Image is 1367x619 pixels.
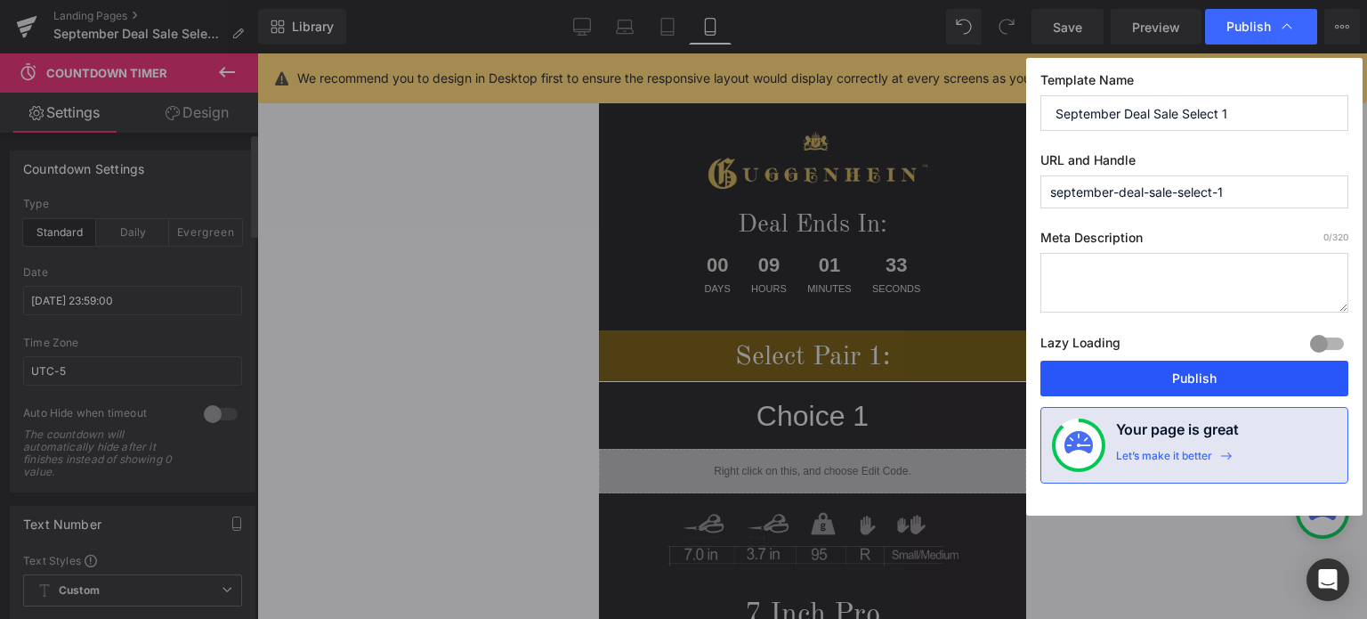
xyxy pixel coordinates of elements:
label: Lazy Loading [1040,331,1120,361]
span: Days [106,231,132,240]
span: 01 [208,202,253,231]
label: URL and Handle [1040,152,1348,175]
div: Open Intercom Messenger [1306,558,1349,601]
img: onboarding-status.svg [1064,431,1093,460]
div: Let’s make it better [1116,449,1212,472]
span: /320 [1323,232,1348,242]
span: Hours [152,231,188,240]
label: Template Name [1040,72,1348,95]
span: Minutes [208,231,253,240]
span: 09 [152,202,188,231]
span: 33 [273,202,321,231]
h1: Deal Ends In: [22,155,405,191]
button: Publish [1040,361,1348,396]
label: Meta Description [1040,230,1348,253]
span: Seconds [273,231,321,240]
h4: Your page is great [1116,419,1239,449]
span: 00 [106,202,132,231]
span: 0 [1323,232,1329,242]
span: Publish [1226,19,1271,35]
